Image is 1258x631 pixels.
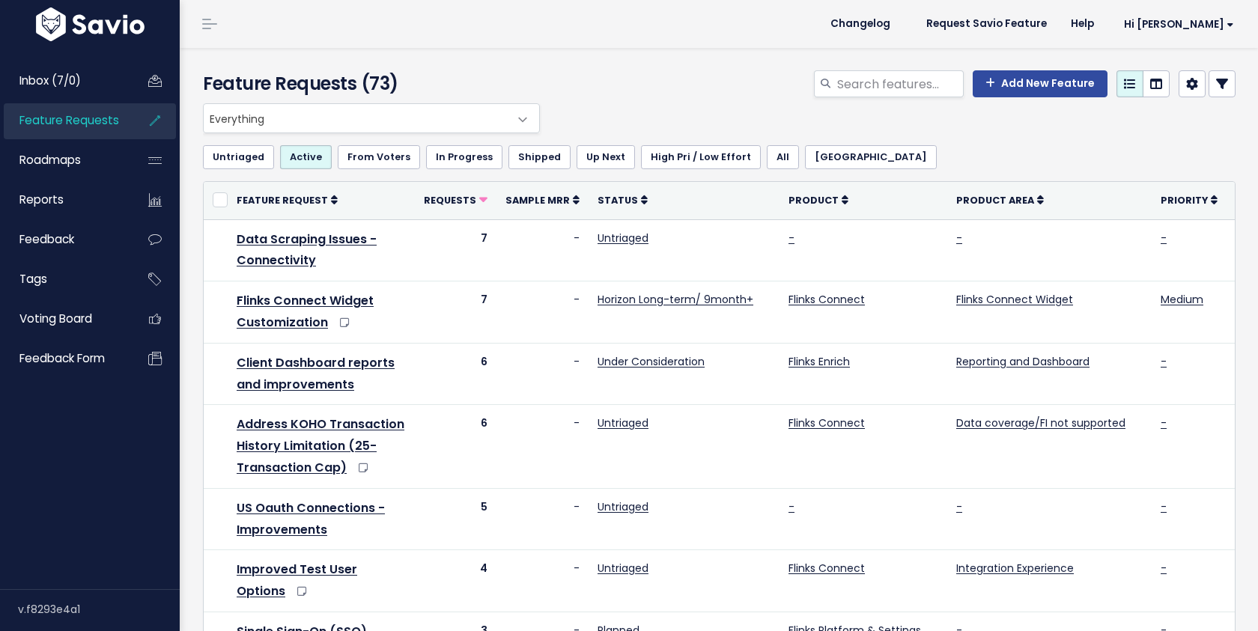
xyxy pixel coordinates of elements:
[4,183,124,217] a: Reports
[956,231,962,246] a: -
[19,271,47,287] span: Tags
[203,145,274,169] a: Untriaged
[914,13,1059,35] a: Request Savio Feature
[237,192,338,207] a: Feature Request
[598,561,648,576] a: Untriaged
[956,561,1074,576] a: Integration Experience
[788,231,794,246] a: -
[338,145,420,169] a: From Voters
[598,231,648,246] a: Untriaged
[598,194,638,207] span: Status
[237,231,377,269] a: Data Scraping Issues - Connectivity
[1161,194,1208,207] span: Priority
[973,70,1107,97] a: Add New Feature
[641,145,761,169] a: High Pri / Low Effort
[830,19,890,29] span: Changelog
[505,192,580,207] a: Sample MRR
[19,311,92,326] span: Voting Board
[4,262,124,296] a: Tags
[956,292,1073,307] a: Flinks Connect Widget
[237,292,374,331] a: Flinks Connect Widget Customization
[203,145,1236,169] ul: Filter feature requests
[1161,561,1167,576] a: -
[598,499,648,514] a: Untriaged
[956,415,1125,430] a: Data coverage/FI not supported
[1059,13,1106,35] a: Help
[598,192,648,207] a: Status
[788,194,839,207] span: Product
[203,103,540,133] span: Everything
[4,302,124,336] a: Voting Board
[415,343,496,405] td: 6
[237,561,357,600] a: Improved Test User Options
[415,405,496,488] td: 6
[204,104,509,132] span: Everything
[788,499,794,514] a: -
[508,145,571,169] a: Shipped
[1124,19,1234,30] span: Hi [PERSON_NAME]
[424,194,476,207] span: Requests
[19,112,119,128] span: Feature Requests
[4,143,124,177] a: Roadmaps
[788,561,865,576] a: Flinks Connect
[788,415,865,430] a: Flinks Connect
[280,145,332,169] a: Active
[424,192,487,207] a: Requests
[598,292,753,307] a: Horizon Long-term/ 9month+
[956,192,1044,207] a: Product Area
[805,145,937,169] a: [GEOGRAPHIC_DATA]
[496,343,589,405] td: -
[32,7,148,41] img: logo-white.9d6f32f41409.svg
[426,145,502,169] a: In Progress
[203,70,532,97] h4: Feature Requests (73)
[577,145,635,169] a: Up Next
[956,194,1034,207] span: Product Area
[4,103,124,138] a: Feature Requests
[19,152,81,168] span: Roadmaps
[956,499,962,514] a: -
[598,354,705,369] a: Under Consideration
[4,222,124,257] a: Feedback
[19,192,64,207] span: Reports
[496,405,589,488] td: -
[1161,292,1203,307] a: Medium
[496,281,589,344] td: -
[237,354,395,393] a: Client Dashboard reports and improvements
[788,292,865,307] a: Flinks Connect
[237,415,404,476] a: Address KOHO Transaction History Limitation (25-Transaction Cap)
[788,192,848,207] a: Product
[19,231,74,247] span: Feedback
[496,488,589,550] td: -
[505,194,570,207] span: Sample MRR
[415,281,496,344] td: 7
[1161,192,1218,207] a: Priority
[19,73,81,88] span: Inbox (7/0)
[18,590,180,629] div: v.f8293e4a1
[1161,499,1167,514] a: -
[415,488,496,550] td: 5
[1161,354,1167,369] a: -
[237,499,385,538] a: US Oauth Connections - Improvements
[496,550,589,612] td: -
[788,354,850,369] a: Flinks Enrich
[415,219,496,281] td: 7
[956,354,1090,369] a: Reporting and Dashboard
[1106,13,1246,36] a: Hi [PERSON_NAME]
[496,219,589,281] td: -
[598,415,648,430] a: Untriaged
[237,194,328,207] span: Feature Request
[19,350,105,366] span: Feedback form
[836,70,964,97] input: Search features...
[415,550,496,612] td: 4
[1161,415,1167,430] a: -
[4,341,124,376] a: Feedback form
[1161,231,1167,246] a: -
[4,64,124,98] a: Inbox (7/0)
[767,145,799,169] a: All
